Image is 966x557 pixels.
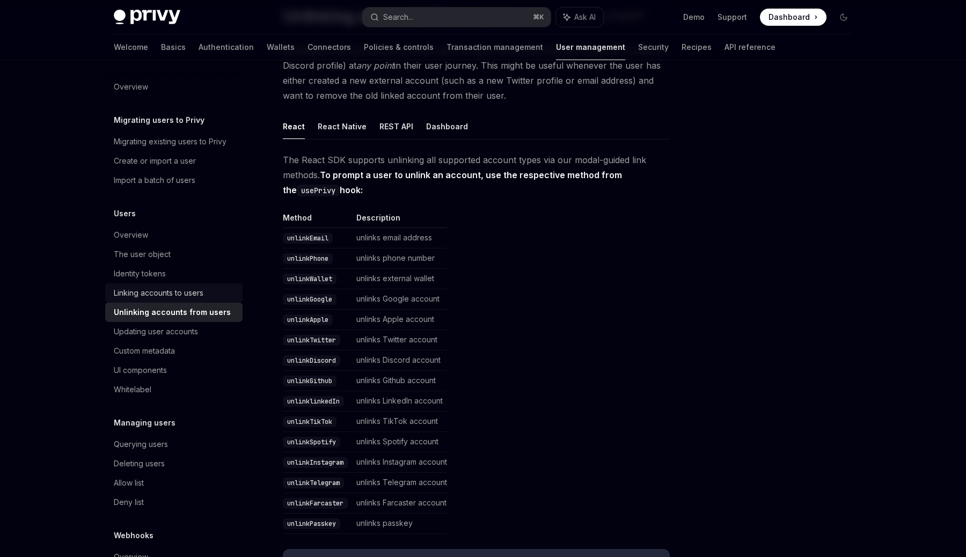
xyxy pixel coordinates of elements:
[556,34,625,60] a: User management
[352,514,447,534] td: unlinks passkey
[556,8,603,27] button: Ask AI
[114,34,148,60] a: Welcome
[105,435,243,454] a: Querying users
[352,248,447,269] td: unlinks phone number
[114,529,153,542] h5: Webhooks
[352,310,447,330] td: unlinks Apple account
[283,253,333,264] code: unlinkPhone
[533,13,544,21] span: ⌘ K
[352,269,447,289] td: unlinks external wallet
[114,10,180,25] img: dark logo
[426,114,468,139] button: Dashboard
[297,185,340,196] code: usePrivy
[283,43,670,103] span: Developers can use Privy to prompt users to unlink their linked accounts (such as a wallet or Dis...
[105,361,243,380] a: UI components
[447,34,543,60] a: Transaction management
[283,376,336,386] code: unlinkGithub
[114,155,196,167] div: Create or import a user
[114,306,231,319] div: Unlinking accounts from users
[352,212,447,228] th: Description
[283,478,344,488] code: unlinkTelegram
[352,350,447,371] td: unlinks Discord account
[105,341,243,361] a: Custom metadata
[352,412,447,432] td: unlinks TikTok account
[283,355,340,366] code: unlinkDiscord
[105,245,243,264] a: The user object
[308,34,351,60] a: Connectors
[114,267,166,280] div: Identity tokens
[364,34,434,60] a: Policies & controls
[199,34,254,60] a: Authentication
[283,416,336,427] code: unlinkTikTok
[352,473,447,493] td: unlinks Telegram account
[760,9,826,26] a: Dashboard
[638,34,669,60] a: Security
[283,212,352,228] th: Method
[114,477,144,489] div: Allow list
[105,380,243,399] a: Whitelabel
[283,170,622,195] strong: To prompt a user to unlink an account, use the respective method from the hook:
[105,132,243,151] a: Migrating existing users to Privy
[574,12,596,23] span: Ask AI
[114,457,165,470] div: Deleting users
[283,498,348,509] code: unlinkFarcaster
[114,325,198,338] div: Updating user accounts
[105,473,243,493] a: Allow list
[114,438,168,451] div: Querying users
[683,12,705,23] a: Demo
[114,496,144,509] div: Deny list
[114,114,204,127] h5: Migrating users to Privy
[283,274,336,284] code: unlinkWallet
[283,294,336,305] code: unlinkGoogle
[283,233,333,244] code: unlinkEmail
[283,114,305,139] button: React
[267,34,295,60] a: Wallets
[105,264,243,283] a: Identity tokens
[114,229,148,241] div: Overview
[352,228,447,248] td: unlinks email address
[352,493,447,514] td: unlinks Farcaster account
[114,135,226,148] div: Migrating existing users to Privy
[352,432,447,452] td: unlinks Spotify account
[283,335,340,346] code: unlinkTwitter
[718,12,747,23] a: Support
[114,383,151,396] div: Whitelabel
[114,287,203,299] div: Linking accounts to users
[283,437,340,448] code: unlinkSpotify
[114,174,195,187] div: Import a batch of users
[114,207,136,220] h5: Users
[283,314,333,325] code: unlinkApple
[105,225,243,245] a: Overview
[105,322,243,341] a: Updating user accounts
[105,77,243,97] a: Overview
[114,364,167,377] div: UI components
[114,248,171,261] div: The user object
[352,371,447,391] td: unlinks Github account
[352,289,447,310] td: unlinks Google account
[283,396,344,407] code: unlinklinkedIn
[769,12,810,23] span: Dashboard
[114,80,148,93] div: Overview
[379,114,413,139] button: REST API
[356,60,394,71] em: any point
[283,152,670,197] span: The React SDK supports unlinking all supported account types via our modal-guided link methods.
[105,171,243,190] a: Import a batch of users
[283,457,348,468] code: unlinkInstagram
[105,283,243,303] a: Linking accounts to users
[383,11,413,24] div: Search...
[105,493,243,512] a: Deny list
[724,34,775,60] a: API reference
[352,391,447,412] td: unlinks LinkedIn account
[105,303,243,322] a: Unlinking accounts from users
[835,9,852,26] button: Toggle dark mode
[161,34,186,60] a: Basics
[105,151,243,171] a: Create or import a user
[105,454,243,473] a: Deleting users
[283,518,340,529] code: unlinkPasskey
[114,345,175,357] div: Custom metadata
[352,330,447,350] td: unlinks Twitter account
[352,452,447,473] td: unlinks Instagram account
[114,416,175,429] h5: Managing users
[363,8,551,27] button: Search...⌘K
[318,114,367,139] button: React Native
